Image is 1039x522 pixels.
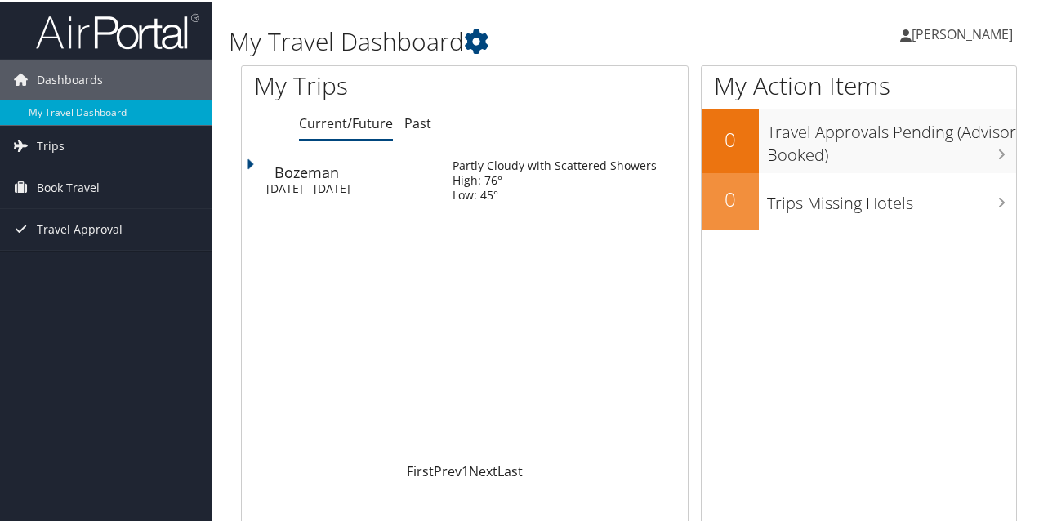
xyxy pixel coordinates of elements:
div: High: 76° [453,172,657,186]
h2: 0 [702,184,759,212]
a: Next [469,461,497,479]
h2: 0 [702,124,759,152]
a: First [407,461,434,479]
img: airportal-logo.png [36,11,199,49]
a: Past [404,113,431,131]
a: 1 [462,461,469,479]
a: Current/Future [299,113,393,131]
span: Trips [37,124,65,165]
h1: My Action Items [702,67,1016,101]
h3: Travel Approvals Pending (Advisor Booked) [767,111,1016,165]
span: Dashboards [37,58,103,99]
span: Book Travel [37,166,100,207]
a: 0Travel Approvals Pending (Advisor Booked) [702,108,1016,171]
a: [PERSON_NAME] [900,8,1029,57]
span: [PERSON_NAME] [912,24,1013,42]
div: Low: 45° [453,186,657,201]
h3: Trips Missing Hotels [767,182,1016,213]
a: Prev [434,461,462,479]
div: [DATE] - [DATE] [266,180,428,194]
h1: My Travel Dashboard [229,23,762,57]
a: Last [497,461,523,479]
a: 0Trips Missing Hotels [702,172,1016,229]
h1: My Trips [254,67,489,101]
div: Partly Cloudy with Scattered Showers [453,157,657,172]
div: Bozeman [274,163,436,178]
span: Travel Approval [37,207,123,248]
